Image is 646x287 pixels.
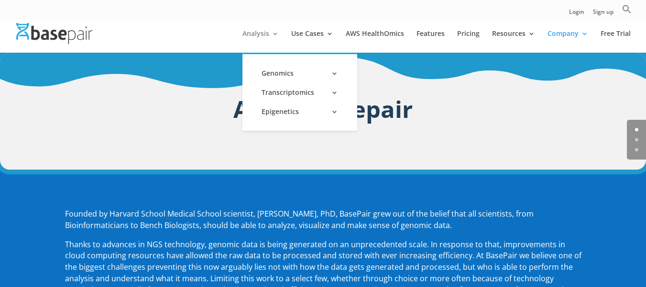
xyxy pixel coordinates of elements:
[346,30,404,53] a: AWS HealthOmics
[601,30,631,53] a: Free Trial
[635,138,638,141] a: 1
[416,30,445,53] a: Features
[242,30,279,53] a: Analysis
[635,148,638,151] a: 2
[457,30,480,53] a: Pricing
[16,23,92,44] img: Basepair
[252,102,348,121] a: Epigenetics
[547,30,588,53] a: Company
[65,208,581,239] p: Founded by Harvard School Medical School scientist, [PERSON_NAME], PhD, BasePair grew out of the ...
[291,30,333,53] a: Use Cases
[569,9,584,19] a: Login
[252,64,348,83] a: Genomics
[492,30,535,53] a: Resources
[593,9,613,19] a: Sign up
[65,92,581,131] h1: About Basepair
[622,4,632,14] svg: Search
[635,128,638,131] a: 0
[622,4,632,19] a: Search Icon Link
[252,83,348,102] a: Transcriptomics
